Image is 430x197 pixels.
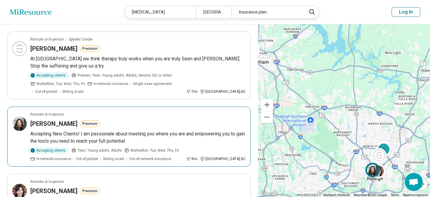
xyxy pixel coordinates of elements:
[130,148,179,153] span: Works Mon, Tue, Wed, Thu, Fri
[129,156,171,162] span: Out-of-network insurance
[403,193,428,197] a: Report a map error
[30,130,246,145] p: Accepting New Clients! I am passionate about meeting you where you are and empowering you to gain...
[80,120,100,127] button: Premium
[77,148,122,153] span: Teen, Young adults, Adults
[36,81,85,86] span: Works Mon, Tue, Wed, Thu, Fri
[77,73,172,78] span: Preteen, Teen, Young adults, Adults, Seniors (65 or older)
[28,72,69,79] div: Accepting clients
[30,112,64,117] p: Remote or In-person
[69,37,92,42] span: Speaks Creole
[377,142,391,156] div: 2
[200,156,246,162] div: [GEOGRAPHIC_DATA] , NC
[35,89,57,94] span: Out-of-pocket
[405,173,423,191] div: Open chat
[76,156,98,162] span: Out-of-pocket
[186,156,198,162] div: 8 mi
[80,188,100,194] button: Premium
[392,7,420,17] button: Log In
[30,55,246,70] p: At [GEOGRAPHIC_DATA] we think therapy truly works when you are truly Seen and [PERSON_NAME]. Stop...
[391,193,399,197] a: Terms (opens in new tab)
[103,156,124,162] span: Sliding scale
[354,193,387,197] span: Map data ©2025 Google
[261,99,273,111] button: Zoom in
[30,44,77,53] h3: [PERSON_NAME]
[232,6,303,18] div: Insurance plan
[30,179,64,184] p: Remote or In-person
[30,187,77,195] h3: [PERSON_NAME]
[62,89,83,94] span: Sliding scale
[125,6,196,18] div: [MEDICAL_DATA]
[28,147,69,154] div: Accepting clients
[93,81,128,86] span: In-network insurance
[186,89,198,94] div: 7 mi
[133,81,172,86] span: Single case agreement
[196,6,232,18] div: [GEOGRAPHIC_DATA]
[200,89,246,94] div: [GEOGRAPHIC_DATA] , NC
[80,45,100,52] button: Premium
[261,111,273,123] button: Zoom out
[30,37,64,42] p: Remote or In-person
[30,120,77,128] h3: [PERSON_NAME]
[36,156,71,162] span: In-network insurance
